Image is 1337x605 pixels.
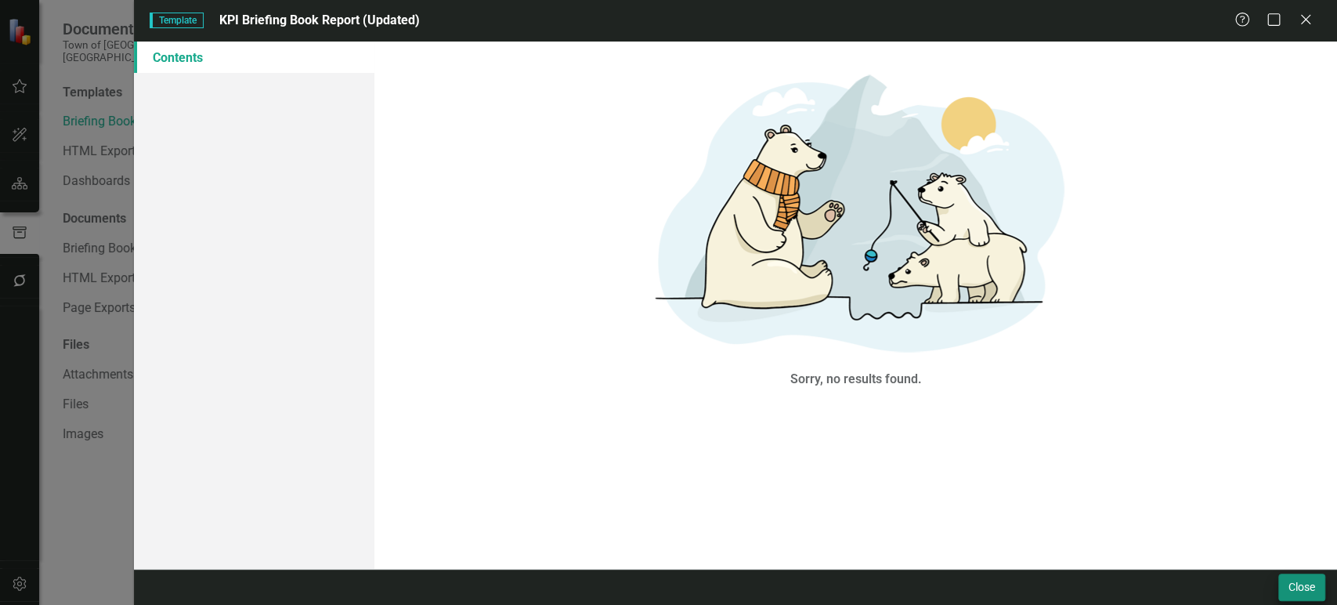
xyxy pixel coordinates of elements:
img: No results found [620,53,1090,367]
span: Template [150,13,204,28]
span: KPI Briefing Book Report (Updated) [219,13,420,27]
button: Close [1278,574,1325,601]
div: Sorry, no results found. [790,371,921,389]
a: Contents [134,42,374,73]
